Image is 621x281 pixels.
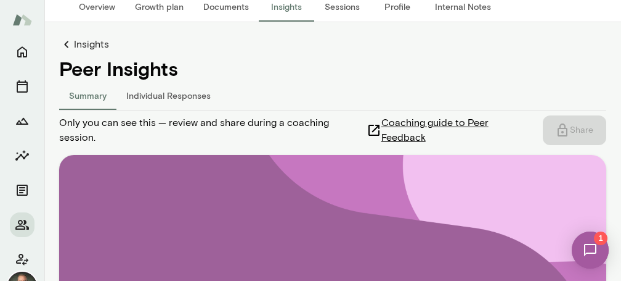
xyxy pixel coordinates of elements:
[10,247,34,272] button: Client app
[116,80,221,110] button: Individual Responses
[59,80,606,110] div: responses-tab
[10,109,34,133] button: Growth Plan
[10,74,34,99] button: Sessions
[12,8,32,31] img: Mento
[10,40,34,64] button: Home
[381,115,528,145] span: Coaching guide to Peer Feedback
[10,212,34,237] button: Members
[59,115,357,145] span: Only you can see this — review and share during a coaching session.
[59,80,116,110] button: Summary
[10,143,34,168] button: Insights
[10,178,34,203] button: Documents
[59,37,606,52] a: Insights
[59,57,606,80] h4: Peer Insights
[367,115,543,145] a: Coaching guide to Peer Feedback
